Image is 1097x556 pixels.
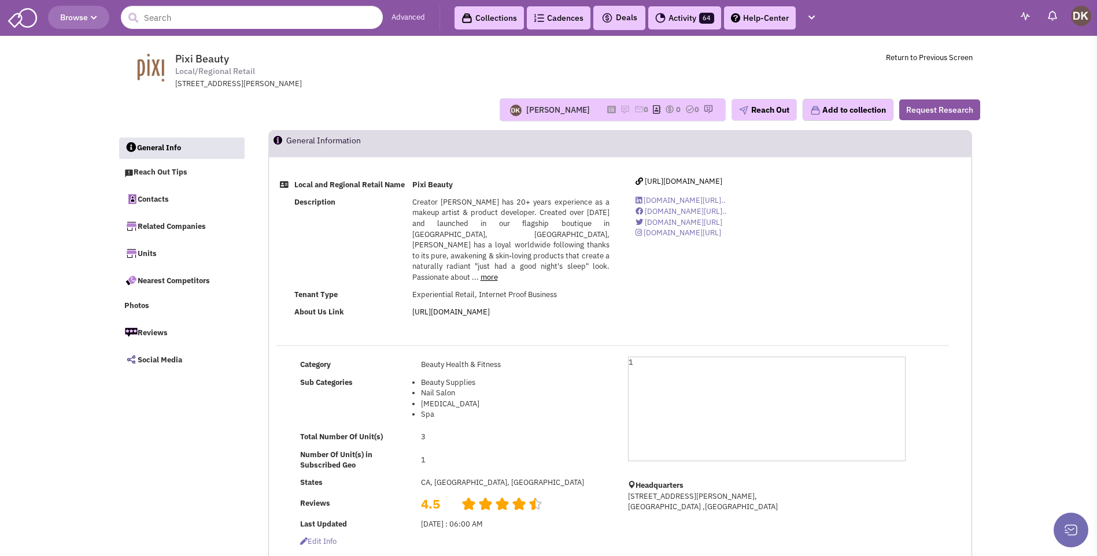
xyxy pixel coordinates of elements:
[119,162,245,184] a: Reach Out Tips
[636,206,727,216] a: [DOMAIN_NAME][URL]..
[685,105,695,114] img: TaskCount.png
[527,6,590,29] a: Cadences
[300,450,372,470] b: Number Of Unit(s) in Subscribed Geo
[418,357,612,374] td: Beauty Health & Fitness
[886,53,973,62] a: Return to Previous Screen
[119,138,245,160] a: General Info
[731,13,740,23] img: help.png
[286,131,427,156] h2: General Information
[601,12,637,23] span: Deals
[645,176,722,186] span: [URL][DOMAIN_NAME]
[418,475,612,492] td: CA, [GEOGRAPHIC_DATA], [GEOGRAPHIC_DATA]
[628,491,906,513] p: [STREET_ADDRESS][PERSON_NAME], [GEOGRAPHIC_DATA] ,[GEOGRAPHIC_DATA]
[119,241,245,265] a: Units
[119,347,245,372] a: Social Media
[300,359,331,369] b: Category
[634,105,644,114] img: icon-email-active-16.png
[421,399,610,410] li: [MEDICAL_DATA]
[418,516,612,533] td: [DATE] : 06:00 AM
[119,268,245,292] a: Nearest Competitors
[601,11,613,25] img: icon-deals.svg
[300,498,330,508] b: Reviews
[455,6,524,29] a: Collections
[645,206,727,216] span: [DOMAIN_NAME][URL]..
[628,357,906,461] div: 1
[412,307,490,317] a: [URL][DOMAIN_NAME]
[8,6,37,28] img: SmartAdmin
[294,307,344,317] b: About Us Link
[636,195,726,205] a: [DOMAIN_NAME][URL]..
[810,105,821,116] img: icon-collection-lavender.png
[294,180,405,190] b: Local and Regional Retail Name
[421,409,610,420] li: Spa
[636,176,722,186] a: [URL][DOMAIN_NAME]
[598,10,641,25] button: Deals
[119,295,245,317] a: Photos
[665,105,674,114] img: icon-dealamount.png
[636,480,684,490] b: Headquarters
[421,377,610,388] li: Beauty Supplies
[300,536,337,546] span: Edit info
[461,13,472,24] img: icon-collection-lavender-black.svg
[300,377,353,387] b: Sub Categories
[644,228,721,238] span: [DOMAIN_NAME][URL]
[175,79,477,90] div: [STREET_ADDRESS][PERSON_NAME]
[48,6,109,29] button: Browse
[644,195,726,205] span: [DOMAIN_NAME][URL]..
[175,65,255,77] span: Local/Regional Retail
[732,99,797,121] button: Reach Out
[481,272,498,282] a: more
[300,519,347,529] b: Last Updated
[699,13,714,24] span: 64
[119,320,245,344] a: Reviews
[391,12,425,23] a: Advanced
[1071,6,1091,26] img: Donnie Keller
[648,6,721,29] a: Activity64
[121,6,383,29] input: Search
[803,99,893,121] button: Add to collection
[300,477,323,487] b: States
[412,180,453,190] b: Pixi Beauty
[175,52,229,65] span: Pixi Beauty
[739,106,748,115] img: plane.png
[294,290,338,299] b: Tenant Type
[676,105,681,114] span: 0
[294,197,335,207] b: Description
[724,6,796,29] a: Help-Center
[300,432,383,442] b: Total Number Of Unit(s)
[899,99,980,120] button: Request Research
[418,446,612,475] td: 1
[60,12,97,23] span: Browse
[418,429,612,446] td: 3
[695,105,699,114] span: 0
[421,388,610,399] li: Nail Salon
[645,217,722,227] span: [DOMAIN_NAME][URL]
[636,217,722,227] a: [DOMAIN_NAME][URL]
[644,105,648,114] span: 0
[409,286,613,303] td: Experiential Retail, Internet Proof Business
[421,495,452,501] h2: 4.5
[620,105,630,114] img: icon-note.png
[636,228,721,238] a: [DOMAIN_NAME][URL]
[534,14,544,22] img: Cadences_logo.png
[412,197,610,282] span: Creator [PERSON_NAME] has 20+ years experience as a makeup artist & product developer. Created ov...
[119,214,245,238] a: Related Companies
[526,104,590,116] div: [PERSON_NAME]
[119,187,245,211] a: Contacts
[655,13,666,23] img: Activity.png
[704,105,713,114] img: research-icon.png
